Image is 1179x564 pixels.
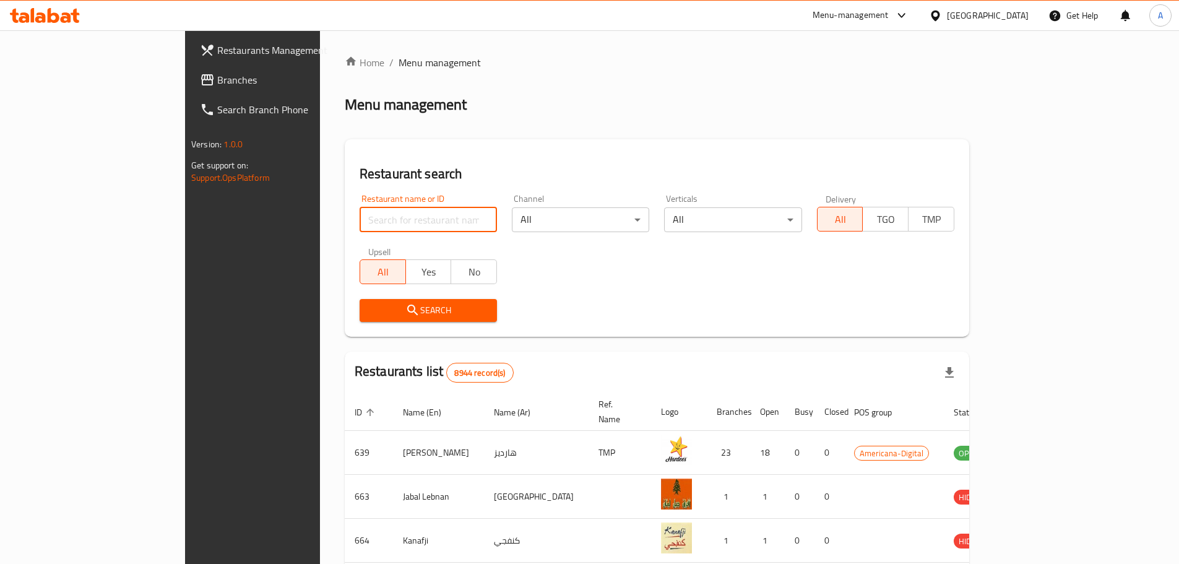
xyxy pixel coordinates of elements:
[393,431,484,475] td: [PERSON_NAME]
[360,299,497,322] button: Search
[368,247,391,256] label: Upsell
[707,519,750,563] td: 1
[191,170,270,186] a: Support.OpsPlatform
[355,362,514,383] h2: Restaurants list
[707,393,750,431] th: Branches
[814,393,844,431] th: Closed
[484,475,589,519] td: [GEOGRAPHIC_DATA]
[365,263,401,281] span: All
[217,102,372,117] span: Search Branch Phone
[750,393,785,431] th: Open
[360,259,406,284] button: All
[817,207,863,232] button: All
[190,65,382,95] a: Branches
[785,475,814,519] td: 0
[954,534,991,549] div: HIDDEN
[598,397,636,427] span: Ref. Name
[868,210,904,228] span: TGO
[484,519,589,563] td: كنفجي
[785,519,814,563] td: 0
[456,263,492,281] span: No
[661,435,692,466] img: Hardee's
[750,431,785,475] td: 18
[823,210,858,228] span: All
[345,95,467,115] h2: Menu management
[355,405,378,420] span: ID
[191,157,248,173] span: Get support on:
[785,393,814,431] th: Busy
[954,534,991,549] span: HIDDEN
[447,367,512,379] span: 8944 record(s)
[389,55,394,70] li: /
[954,405,994,420] span: Status
[217,43,372,58] span: Restaurants Management
[661,523,692,553] img: Kanafji
[369,303,487,318] span: Search
[814,431,844,475] td: 0
[862,207,909,232] button: TGO
[494,405,546,420] span: Name (Ar)
[484,431,589,475] td: هارديز
[405,259,452,284] button: Yes
[954,490,991,505] div: HIDDEN
[954,490,991,505] span: HIDDEN
[954,446,984,461] span: OPEN
[223,136,243,152] span: 1.0.0
[217,72,372,87] span: Branches
[854,405,908,420] span: POS group
[707,431,750,475] td: 23
[190,35,382,65] a: Restaurants Management
[190,95,382,124] a: Search Branch Phone
[393,475,484,519] td: Jabal Lebnan
[913,210,949,228] span: TMP
[411,263,447,281] span: Yes
[750,519,785,563] td: 1
[935,358,964,388] div: Export file
[661,479,692,510] img: Jabal Lebnan
[947,9,1029,22] div: [GEOGRAPHIC_DATA]
[403,405,457,420] span: Name (En)
[855,446,928,461] span: Americana-Digital
[785,431,814,475] td: 0
[399,55,481,70] span: Menu management
[750,475,785,519] td: 1
[345,55,969,70] nav: breadcrumb
[589,431,651,475] td: TMP
[512,207,649,232] div: All
[814,475,844,519] td: 0
[191,136,222,152] span: Version:
[451,259,497,284] button: No
[813,8,889,23] div: Menu-management
[826,194,857,203] label: Delivery
[1158,9,1163,22] span: A
[707,475,750,519] td: 1
[814,519,844,563] td: 0
[908,207,954,232] button: TMP
[651,393,707,431] th: Logo
[446,363,513,383] div: Total records count
[393,519,484,563] td: Kanafji
[360,165,954,183] h2: Restaurant search
[664,207,801,232] div: All
[360,207,497,232] input: Search for restaurant name or ID..
[954,446,984,461] div: OPEN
